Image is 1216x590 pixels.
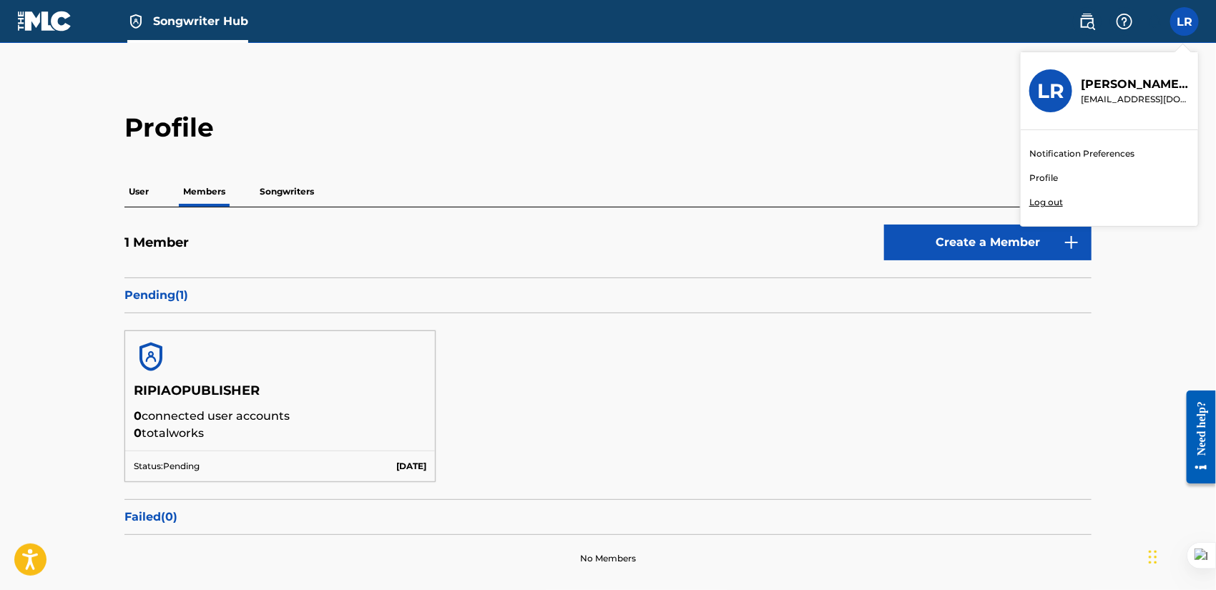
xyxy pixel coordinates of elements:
img: search [1079,13,1096,30]
h3: LR [1037,79,1064,104]
a: Public Search [1073,7,1102,36]
p: Failed ( 0 ) [124,508,1092,526]
iframe: Chat Widget [1144,521,1216,590]
p: User [124,177,153,207]
p: Songwriters [255,177,318,207]
p: No Members [580,552,636,565]
div: Drag [1149,536,1157,579]
a: Profile [1029,172,1058,185]
img: 9d2ae6d4665cec9f34b9.svg [1063,234,1080,251]
iframe: Resource Center [1176,380,1216,495]
h2: Profile [124,112,1092,144]
p: connected user accounts [134,408,426,425]
img: help [1116,13,1133,30]
p: Pending ( 1 ) [124,287,1092,304]
p: total works [134,425,426,442]
img: Top Rightsholder [127,13,144,30]
span: 0 [134,426,142,440]
h5: RIPIAOPUBLISHER [134,383,426,408]
p: Members [179,177,230,207]
div: User Menu [1170,7,1199,36]
span: Songwriter Hub [153,13,248,29]
div: Notifications [1147,14,1162,29]
p: Log out [1029,196,1063,209]
p: [DATE] [396,460,426,473]
div: Help [1110,7,1139,36]
p: ripiaolatinmusic@gmail.com [1081,93,1190,106]
a: Notification Preferences [1029,147,1134,160]
span: 0 [134,409,142,423]
img: account [134,340,168,374]
img: MLC Logo [17,11,72,31]
p: Luis Rosario [1081,76,1190,93]
a: Create a Member [884,225,1092,260]
h5: 1 Member [124,235,189,251]
span: LR [1177,14,1192,31]
p: Status: Pending [134,460,200,473]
